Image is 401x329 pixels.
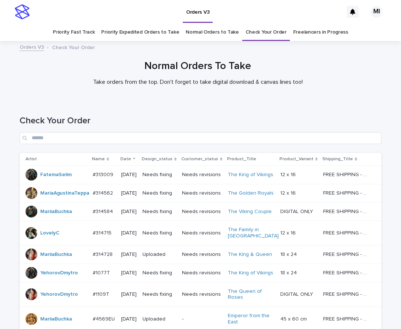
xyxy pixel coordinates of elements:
a: Priority Expedited Orders to Take [101,24,179,41]
p: Customer_status [181,155,218,163]
input: Search [20,132,381,144]
tr: FatemaSelim #313009#313009 [DATE]Needs fixingNeeds revisionsThe King of Vikings 12 x 1612 x 16 FR... [20,165,381,184]
p: FREE SHIPPING - preview in 1-2 business days, after your approval delivery will take 5-10 b.d. [323,189,371,196]
a: The Family in [GEOGRAPHIC_DATA] [228,227,279,239]
p: #1109T [93,290,111,298]
p: [DATE] [121,190,137,196]
p: FREE SHIPPING - preview in 1-2 business days, after your approval delivery will take 5-10 b.d. [323,229,371,236]
p: 12 x 16 [280,170,297,178]
p: Uploaded [143,251,176,258]
a: Normal Orders to Take [186,24,239,41]
a: YehorovDmytro [40,291,78,298]
a: Priority Fast Track [53,24,95,41]
div: MI [371,6,383,18]
a: Freelancers in Progress [293,24,348,41]
a: The King & Queen [228,251,272,258]
p: FREE SHIPPING - preview in 1-2 business days, after your approval delivery will take 5-10 b.d. [323,170,371,178]
p: [DATE] [121,230,137,236]
p: Name [92,155,105,163]
tr: MariaAgustinaTeppa #314562#314562 [DATE]Needs fixingNeeds revisionsThe Golden Royals 12 x 1612 x ... [20,184,381,202]
p: #314715 [93,229,113,236]
p: - [182,316,222,322]
a: MariiaBuchka [40,251,72,258]
a: MariaAgustinaTeppa [40,190,89,196]
p: [DATE] [121,172,137,178]
p: #314584 [93,207,114,215]
p: #1077T [93,268,112,276]
tr: MariiaBuchka #314584#314584 [DATE]Needs fixingNeeds revisionsThe Viking Couple DIGITAL ONLYDIGITA... [20,202,381,221]
p: 12 x 16 [280,189,297,196]
p: Needs revisions [182,251,222,258]
p: Needs fixing [143,172,176,178]
p: 18 x 24 [280,250,298,258]
tr: MariiaBuchka #314728#314728 [DATE]UploadedNeeds revisionsThe King & Queen 18 x 2418 x 24 FREE SHI... [20,245,381,264]
p: Needs revisions [182,270,222,276]
a: FatemaSelim [40,172,72,178]
p: FREE SHIPPING - preview in 1-2 business days, after your approval delivery will take 5-10 b.d. [323,290,371,298]
p: [DATE] [121,270,137,276]
a: LovelyC [40,230,59,236]
p: Needs fixing [143,291,176,298]
a: The King of Vikings [228,172,273,178]
p: [DATE] [121,291,137,298]
tr: YehorovDmytro #1109T#1109T [DATE]Needs fixingNeeds revisionsThe Queen of Roses DIGITAL ONLYDIGITA... [20,282,381,307]
a: Check Your Order [246,24,287,41]
p: #4569EU [93,315,116,322]
tr: YehorovDmytro #1077T#1077T [DATE]Needs fixingNeeds revisionsThe King of Vikings 18 x 2418 x 24 FR... [20,264,381,282]
p: Artist [25,155,37,163]
p: Needs revisions [182,291,222,298]
p: Date [120,155,131,163]
h1: Normal Orders To Take [17,60,379,73]
p: Needs revisions [182,230,222,236]
p: DIGITAL ONLY [280,290,315,298]
p: Product_Variant [280,155,313,163]
p: #314728 [93,250,114,258]
a: YehorovDmytro [40,270,78,276]
p: Product_Title [227,155,256,163]
p: [DATE] [121,251,137,258]
p: 12 x 16 [280,229,297,236]
p: #313009 [93,170,115,178]
tr: LovelyC #314715#314715 [DATE]Needs fixingNeeds revisionsThe Family in [GEOGRAPHIC_DATA] 12 x 1612... [20,221,381,246]
p: FREE SHIPPING - preview in 1-2 business days, after your approval delivery will take 5-10 b.d. [323,268,371,276]
p: 45 x 60 cm [280,315,308,322]
p: Needs fixing [143,270,176,276]
p: Uploaded [143,316,176,322]
p: #314562 [93,189,114,196]
p: Needs fixing [143,209,176,215]
a: MariiaBuchka [40,209,72,215]
a: Orders V3 [20,42,44,51]
a: The Viking Couple [228,209,272,215]
p: FREE SHIPPING - preview in 1-2 business days, after your approval delivery will take 5-10 b.d. [323,207,371,215]
p: Take orders from the top. Don't forget to take digital download & canvas lines too! [50,79,346,86]
p: FREE SHIPPING - preview in 1-2 business days, after your approval delivery will take 5-10 b.d. [323,250,371,258]
p: Shipping_Title [322,155,353,163]
p: DIGITAL ONLY [280,207,315,215]
p: Needs revisions [182,172,222,178]
p: 18 x 24 [280,268,298,276]
a: MariiaBuchka [40,316,72,322]
a: The Golden Royals [228,190,274,196]
p: [DATE] [121,209,137,215]
img: stacker-logo-s-only.png [15,4,30,19]
a: Emperor from the East [228,313,274,325]
a: The Queen of Roses [228,288,274,301]
p: Needs fixing [143,190,176,196]
p: Check Your Order [52,43,95,51]
p: FREE SHIPPING - preview in 1-2 business days, after your approval delivery will take 6-10 busines... [323,315,371,322]
p: [DATE] [121,316,137,322]
p: Needs revisions [182,190,222,196]
h1: Check Your Order [20,116,381,126]
a: The King of Vikings [228,270,273,276]
p: Needs fixing [143,230,176,236]
p: Design_status [142,155,172,163]
p: Needs revisions [182,209,222,215]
